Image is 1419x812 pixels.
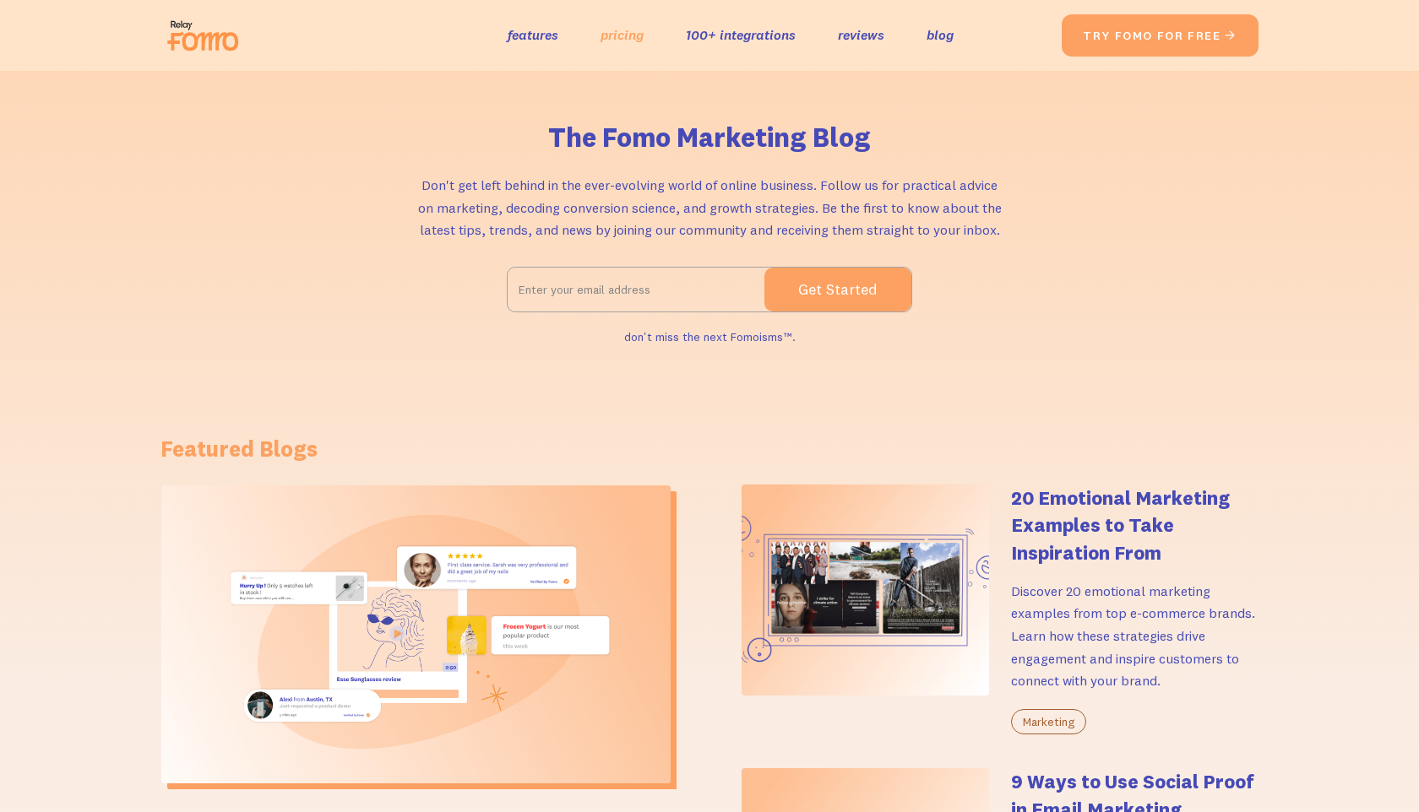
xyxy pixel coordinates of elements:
[1224,28,1237,43] span: 
[161,485,671,783] img: Types of Social Proof: 14 Examples Showing Their Impact
[548,122,871,154] h1: The Fomo Marketing Blog
[742,484,1259,734] a: 20 Emotional Marketing Examples to Take Inspiration FromDiscover 20 emotional marketing examples ...
[686,23,796,47] a: 100+ integrations
[624,325,796,349] div: don't miss the next Fomoisms™.
[601,23,644,47] a: pricing
[838,23,884,47] a: reviews
[1011,580,1259,692] p: Discover 20 emotional marketing examples from top e-commerce brands. Learn how these strategies d...
[508,268,764,311] input: Enter your email address
[414,174,1005,241] p: Don't get left behind in the ever-evolving world of online business. Follow us for practical advi...
[1062,14,1259,57] a: try fomo for free
[508,23,558,47] a: features
[160,434,1259,464] h1: Featured Blogs
[764,268,911,311] input: Get Started
[507,267,912,312] form: Email Form 2
[927,23,954,47] a: blog
[1011,484,1259,566] h4: 20 Emotional Marketing Examples to Take Inspiration From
